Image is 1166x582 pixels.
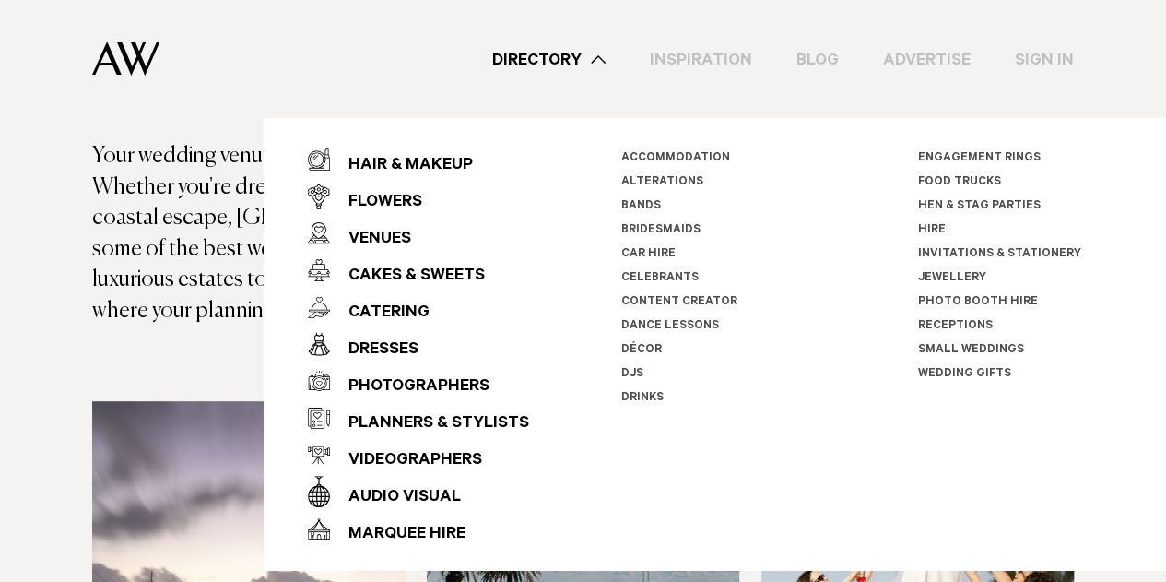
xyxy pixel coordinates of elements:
a: Food Trucks [918,176,1001,189]
a: Car Hire [621,248,676,261]
div: Flowers [330,184,422,221]
div: Planners & Stylists [330,406,529,443]
a: Dresses [308,326,529,362]
a: Invitations & Stationery [918,248,1081,261]
a: Sign In [993,47,1096,72]
a: Hen & Stag Parties [918,200,1041,213]
a: Catering [308,289,529,326]
a: Planners & Stylists [308,399,529,436]
a: Small Weddings [918,344,1024,357]
a: Hair & Makeup [308,141,529,178]
a: Videographers [308,436,529,473]
div: Dresses [330,332,418,369]
a: Content Creator [621,296,737,309]
a: Hire [918,224,946,237]
a: Accommodation [621,152,730,165]
a: Receptions [918,320,993,333]
a: Marquee Hire [308,510,529,547]
a: Flowers [308,178,529,215]
a: Drinks [621,392,664,405]
a: Advertise [861,47,993,72]
a: Celebrants [621,272,699,285]
div: Videographers [330,443,482,480]
a: Audio Visual [308,473,529,510]
a: Photographers [308,362,529,399]
a: Bridesmaids [621,224,701,237]
a: Engagement Rings [918,152,1041,165]
a: Alterations [621,176,703,189]
a: Bands [621,200,661,213]
a: Directory [470,47,628,72]
p: Your wedding venue sets the tone for your entire day. Whether you're dreaming of a vineyard, urba... [92,141,583,327]
a: Venues [308,215,529,252]
a: Inspiration [628,47,774,72]
div: Audio Visual [330,480,461,517]
a: Photo Booth Hire [918,296,1038,309]
div: Catering [330,295,430,332]
a: Dance Lessons [621,320,719,333]
div: Photographers [330,369,489,406]
img: Auckland Weddings Logo [92,42,159,76]
a: Jewellery [918,272,986,285]
div: Venues [330,221,411,258]
a: Décor [621,344,662,357]
div: Hair & Makeup [330,148,473,184]
a: Blog [774,47,861,72]
div: Marquee Hire [330,517,465,553]
a: Cakes & Sweets [308,252,529,289]
div: Cakes & Sweets [330,258,485,295]
a: DJs [621,368,643,381]
a: Wedding Gifts [918,368,1011,381]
